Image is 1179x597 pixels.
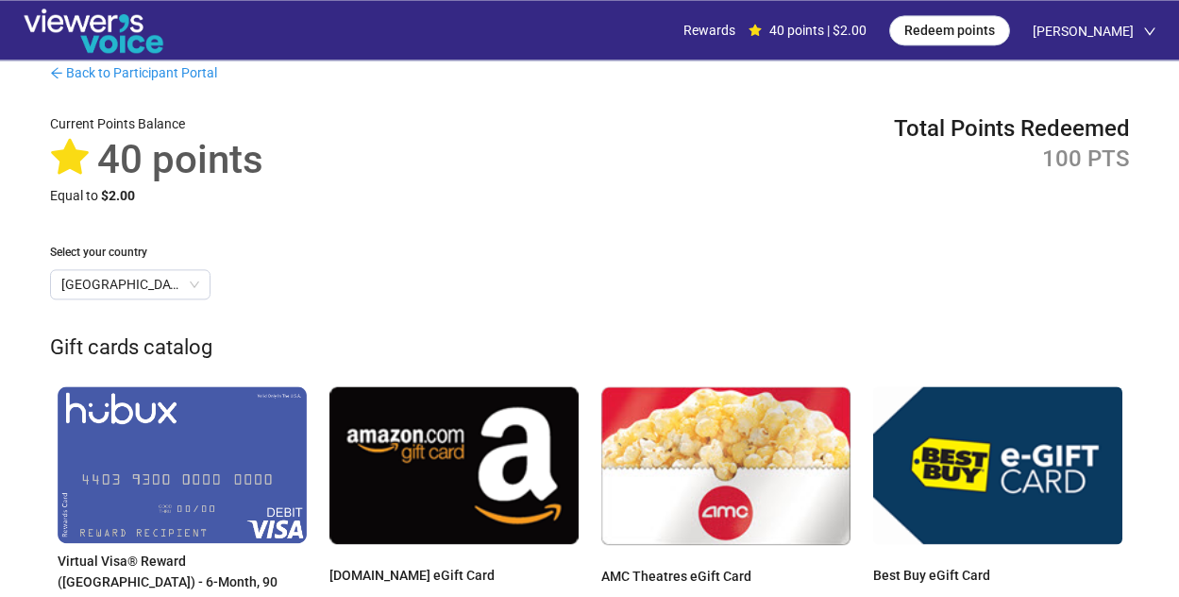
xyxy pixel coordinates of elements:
[601,386,851,545] img: AMC Theatres eGift Card
[101,188,135,203] strong: $2.00
[97,136,263,182] span: 40 points
[50,66,63,79] span: arrow-left
[1033,1,1134,61] span: [PERSON_NAME]
[873,386,1122,543] img: Best Buy eGift Card
[894,144,1130,174] div: 100 PTS
[58,386,307,543] img: Virtual Visa® Reward (United States) - 6-Month, 90 Days to Redeem
[1143,25,1156,38] span: down
[50,332,1130,365] div: Gift cards catalog
[50,65,217,80] a: arrow-left Back to Participant Portal
[329,386,579,543] img: Amazon.com eGift Card
[50,138,90,178] span: star
[50,185,263,206] div: Equal to
[894,113,1130,144] div: Total Points Redeemed
[749,24,762,37] span: star
[889,15,1010,45] button: Redeem points
[50,244,1130,262] div: Select your country
[61,270,199,298] span: United States
[50,113,263,134] div: Current Points Balance
[904,20,995,41] span: Redeem points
